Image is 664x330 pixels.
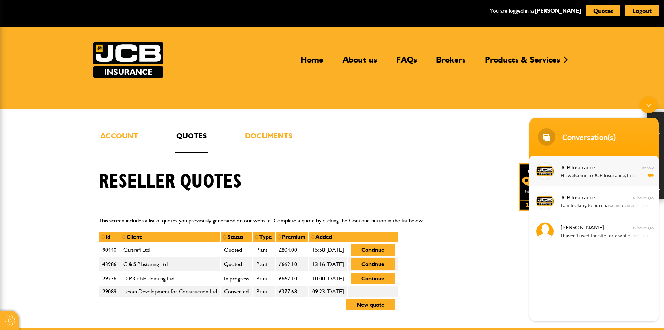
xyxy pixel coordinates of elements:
[625,5,659,16] button: Logout
[99,130,140,153] a: Account
[309,271,348,286] td: 10:00 [DATE]
[275,231,309,243] th: Premium
[351,244,395,256] button: Continue
[120,286,221,298] td: Lexan Development for Construction Ltd
[295,54,329,71] a: Home
[243,130,294,153] a: Documents
[519,163,566,211] img: Quick Quote
[99,271,120,286] td: 29236
[519,163,566,211] a: Get your insurance quote in just 2-minutes
[351,273,395,284] button: Continue
[346,299,395,310] button: New quote
[526,93,662,325] iframe: SalesIQ Chatwindow
[275,243,309,257] td: £804.00
[309,243,348,257] td: 15:58 [DATE]
[253,286,275,298] td: Plant
[221,286,253,298] td: Converted
[480,54,565,71] a: Products & Services
[120,231,221,243] th: Client
[253,231,275,243] th: Type
[93,42,163,78] img: JCB Insurance Services logo
[221,231,253,243] th: Status
[99,170,242,193] h1: Reseller quotes
[275,257,309,271] td: £662.10
[253,271,275,286] td: Plant
[221,271,253,286] td: In progress
[351,258,395,270] button: Continue
[120,243,221,257] td: Cartrefi Ltd
[337,54,382,71] a: About us
[391,54,422,71] a: FAQs
[586,5,620,16] button: Quotes
[120,257,221,271] td: C & S Plastering Ltd
[275,286,309,298] td: £377.68
[99,243,120,257] td: 90440
[275,271,309,286] td: £662.10
[309,257,348,271] td: 13:16 [DATE]
[99,216,566,225] p: This screen includes a list of quotes you previously generated on our website. Complete a quote b...
[120,271,221,286] td: D P Cable Jointing Ltd
[253,243,275,257] td: Plant
[309,231,398,243] th: Added
[535,7,581,14] a: [PERSON_NAME]
[431,54,471,71] a: Brokers
[99,257,120,271] td: 43986
[253,257,275,271] td: Plant
[99,286,120,298] td: 29089
[221,243,253,257] td: Quoted
[99,231,120,243] th: Id
[490,6,581,15] p: You are logged in as
[175,130,208,153] a: Quotes
[221,257,253,271] td: Quoted
[309,286,348,298] td: 09:23 [DATE]
[93,42,163,78] a: JCB Insurance Services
